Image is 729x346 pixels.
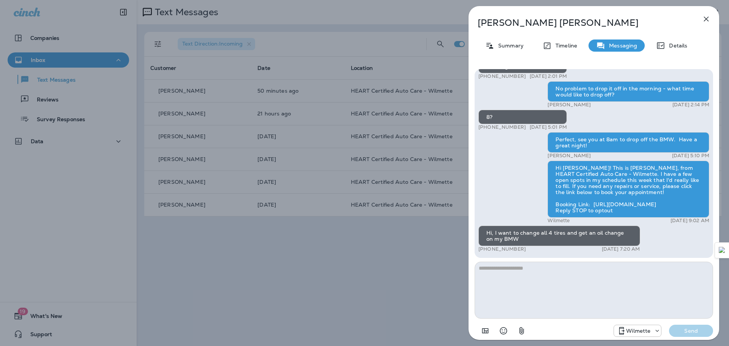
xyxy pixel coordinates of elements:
[530,73,567,79] p: [DATE] 2:01 PM
[478,246,526,252] p: [PHONE_NUMBER]
[672,102,709,108] p: [DATE] 2:14 PM
[478,73,526,79] p: [PHONE_NUMBER]
[548,218,570,224] p: Wilmette
[548,102,591,108] p: [PERSON_NAME]
[552,43,577,49] p: Timeline
[548,153,591,159] p: [PERSON_NAME]
[671,218,709,224] p: [DATE] 9:02 AM
[548,132,709,153] div: Perfect, see you at 8am to drop off the BMW. Have a great night!
[614,326,661,335] div: +1 (847) 865-9557
[605,43,637,49] p: Messaging
[548,81,709,102] div: No problem to drop it off in the morning - what time would like to drop off?
[496,323,511,338] button: Select an emoji
[478,124,526,130] p: [PHONE_NUMBER]
[478,226,640,246] div: Hi, I want to change all 4 tires and get an oil change on my BMW
[672,153,709,159] p: [DATE] 5:10 PM
[530,124,567,130] p: [DATE] 5:01 PM
[719,247,726,254] img: Detect Auto
[494,43,524,49] p: Summary
[478,323,493,338] button: Add in a premade template
[478,17,685,28] p: [PERSON_NAME] [PERSON_NAME]
[665,43,687,49] p: Details
[478,110,567,124] div: 8?
[626,328,650,334] p: Wilmette
[602,246,640,252] p: [DATE] 7:20 AM
[548,161,709,218] div: Hi [PERSON_NAME]! This is [PERSON_NAME], from HEART Certified Auto Care - Wilmette. I have a few ...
